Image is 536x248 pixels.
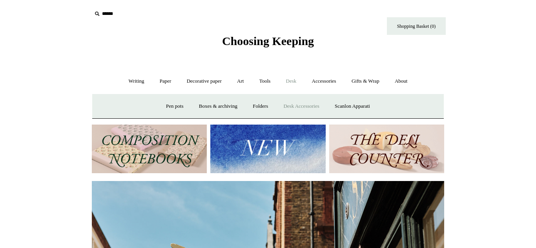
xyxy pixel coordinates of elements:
a: Desk [279,71,304,92]
a: Paper [153,71,179,92]
img: 202302 Composition ledgers.jpg__PID:69722ee6-fa44-49dd-a067-31375e5d54ec [92,125,207,174]
a: Scanlon Apparati [328,96,377,117]
a: Accessories [305,71,343,92]
span: Choosing Keeping [222,34,314,47]
a: Shopping Basket (0) [387,17,446,35]
a: About [388,71,415,92]
a: Desk Accessories [276,96,326,117]
img: The Deli Counter [329,125,444,174]
img: New.jpg__PID:f73bdf93-380a-4a35-bcfe-7823039498e1 [210,125,325,174]
a: Choosing Keeping [222,41,314,46]
a: Art [230,71,251,92]
a: Tools [252,71,278,92]
a: Folders [246,96,275,117]
a: Pen pots [159,96,190,117]
a: Boxes & archiving [192,96,244,117]
a: Decorative paper [180,71,229,92]
a: Gifts & Wrap [345,71,387,92]
a: Writing [122,71,151,92]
